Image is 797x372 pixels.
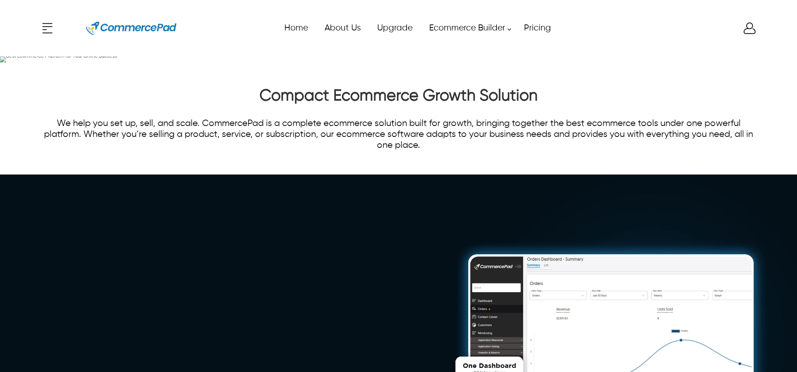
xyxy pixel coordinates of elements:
[74,11,188,45] a: Website Logo for Commerce Pad
[86,11,176,45] img: Website Logo for Commerce Pad
[40,118,757,151] p: We help you set up, sell, and scale. CommercePad is a complete ecommerce solution built for growt...
[316,20,369,36] a: About Us
[40,87,757,109] h2: Compact Ecommerce Growth Solution
[276,20,316,36] a: Home
[421,20,515,36] a: Ecommerce Builder
[515,20,559,36] a: Pricing
[369,20,421,36] a: Upgrade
